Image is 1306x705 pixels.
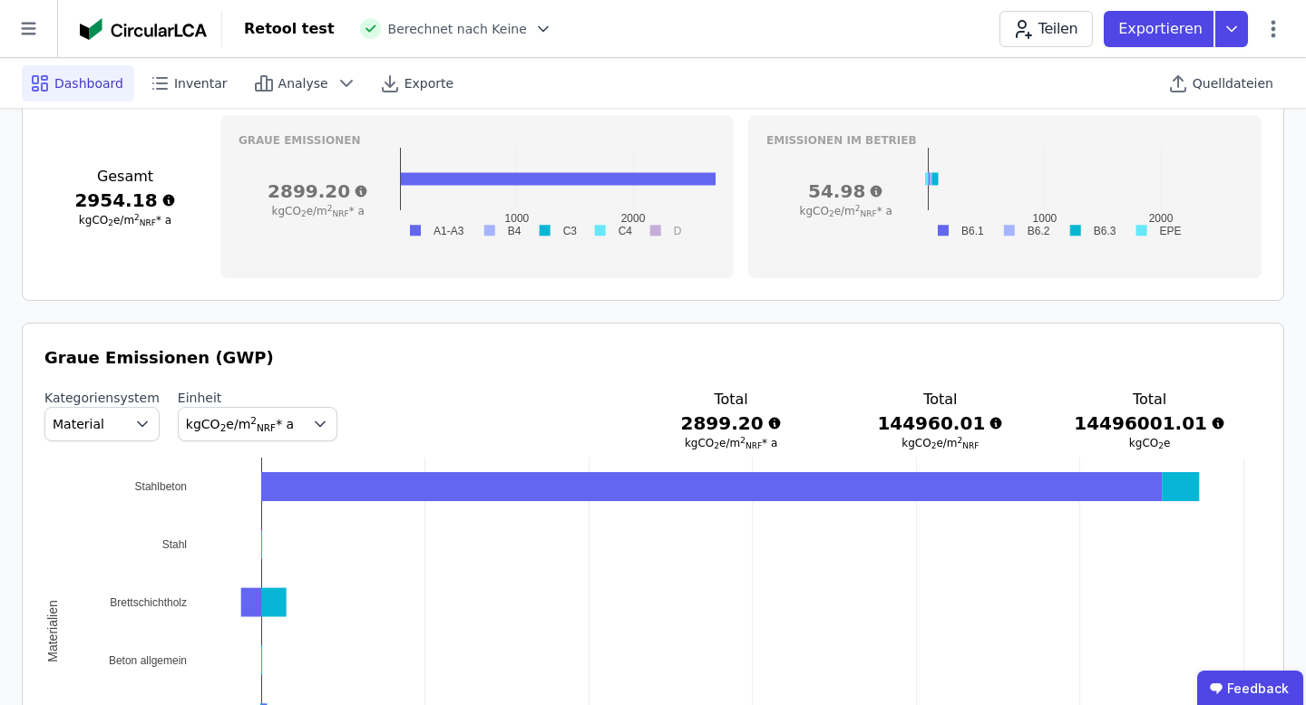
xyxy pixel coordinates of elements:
span: Exporte [404,74,453,92]
span: Dashboard [54,74,123,92]
label: Einheit [178,389,337,407]
h3: 54.98 [766,179,925,204]
sup: 2 [327,204,333,213]
span: kgCO e/m * a [272,205,365,217]
span: kgCO e/m * a [685,437,777,449]
h3: Emissionen im betrieb [766,133,1243,148]
sup: 2 [134,213,140,222]
h3: 144960.01 [864,410,1016,436]
div: Retool test [244,18,335,40]
button: kgCO2e/m2NRF* a [178,407,337,441]
sup: 2 [855,204,861,213]
sup: 2 [250,415,257,426]
sub: NRF [140,218,156,227]
sub: 2 [301,209,307,218]
sup: 2 [740,436,746,445]
p: Exportieren [1118,18,1206,40]
sub: 2 [1158,441,1164,450]
sub: NRF [746,441,762,450]
sub: 2 [829,209,834,218]
h3: 2899.20 [656,410,807,436]
button: Material [44,407,160,441]
h3: Graue Emissionen (GWP) [44,345,1262,371]
span: Material [53,415,104,433]
h3: Gesamt [44,166,206,188]
sub: 2 [220,422,227,433]
sub: NRF [332,209,348,218]
span: Quelldateien [1193,74,1273,92]
sub: 2 [108,218,113,227]
span: Analyse [278,74,328,92]
sub: 2 [931,441,937,450]
h3: 14496001.01 [1074,410,1225,436]
sup: 2 [958,436,963,445]
label: Kategoriensystem [44,389,160,407]
h3: Total [1074,389,1225,410]
span: Inventar [174,74,228,92]
sub: NRF [257,422,276,433]
h3: 2899.20 [239,179,397,204]
h3: Total [864,389,1016,410]
h3: Total [656,389,807,410]
span: kgCO e/m * a [79,214,171,227]
span: kgCO e [1129,437,1171,449]
button: Teilen [999,11,1093,47]
sub: NRF [860,209,876,218]
span: kgCO e/m * a [186,417,294,431]
h3: Graue Emissionen [239,133,716,148]
span: kgCO e/m [902,437,979,449]
img: Concular [80,18,207,40]
h3: 2954.18 [44,188,206,213]
span: kgCO e/m * a [800,205,892,217]
sub: NRF [962,441,979,450]
span: Berechnet nach Keine [388,20,527,38]
sub: 2 [714,441,719,450]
